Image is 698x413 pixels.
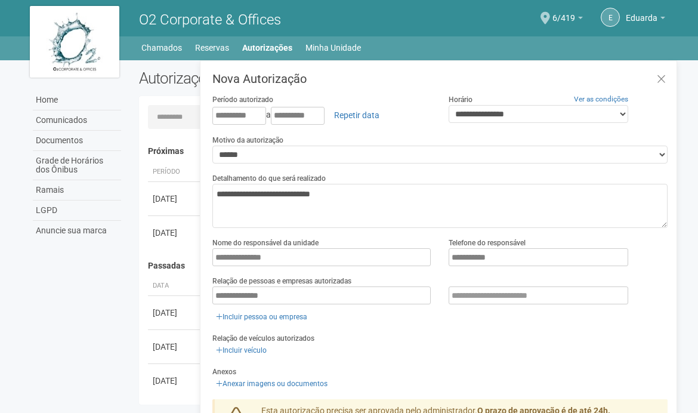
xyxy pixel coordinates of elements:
a: Ver as condições [574,95,628,103]
h4: Próximas [148,147,659,156]
a: E [601,8,620,27]
div: [DATE] [153,193,197,205]
label: Nome do responsável da unidade [212,238,319,248]
a: LGPD [33,201,121,221]
a: Grade de Horários dos Ônibus [33,151,121,180]
a: 6/419 [552,15,583,24]
label: Detalhamento do que será realizado [212,173,326,184]
label: Relação de veículos autorizados [212,333,314,344]
a: Incluir veículo [212,344,270,357]
label: Anexos [212,366,236,377]
div: [DATE] [153,307,197,319]
th: Data [148,276,202,296]
div: [DATE] [153,227,197,239]
a: Chamados [141,39,182,56]
a: Comunicados [33,110,121,131]
h3: Nova Autorização [212,73,668,85]
th: Período [148,162,202,182]
img: logo.jpg [30,6,119,78]
label: Período autorizado [212,94,273,105]
a: Anexar imagens ou documentos [212,377,331,390]
label: Relação de pessoas e empresas autorizadas [212,276,351,286]
a: Autorizações [242,39,292,56]
span: Eduarda [626,2,657,23]
a: Repetir data [326,105,387,125]
label: Telefone do responsável [449,238,526,248]
label: Motivo da autorização [212,135,283,146]
a: Incluir pessoa ou empresa [212,310,311,323]
a: Eduarda [626,15,665,24]
a: Reservas [195,39,229,56]
a: Ramais [33,180,121,201]
span: O2 Corporate & Offices [139,11,281,28]
span: 6/419 [552,2,575,23]
h2: Autorizações [139,69,394,87]
div: [DATE] [153,341,197,353]
div: [DATE] [153,375,197,387]
div: a [212,105,431,125]
a: Minha Unidade [305,39,361,56]
a: Anuncie sua marca [33,221,121,241]
label: Horário [449,94,472,105]
a: Documentos [33,131,121,151]
a: Home [33,90,121,110]
h4: Passadas [148,261,659,270]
